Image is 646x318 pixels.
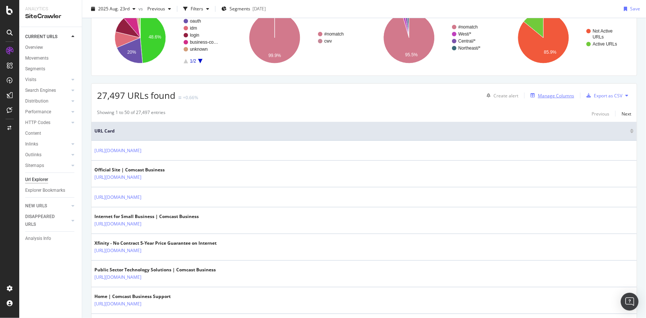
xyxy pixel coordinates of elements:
[25,202,69,210] a: NEW URLS
[94,267,216,273] div: Public Sector Technology Solutions | Comcast Business
[25,44,77,51] a: Overview
[593,29,613,34] text: Not Active
[190,58,196,64] text: 1/2
[252,6,266,12] div: [DATE]
[25,235,77,242] a: Analysis Info
[621,3,640,15] button: Save
[324,39,332,44] text: cwv
[94,220,141,228] a: [URL][DOMAIN_NAME]
[493,93,518,99] div: Create alert
[25,213,63,228] div: DISAPPEARED URLS
[366,6,496,70] div: A chart.
[25,140,69,148] a: Inlinks
[25,87,56,94] div: Search Engines
[94,213,199,220] div: Internet for Small Business | Comcast Business
[230,6,250,12] span: Segments
[630,6,640,12] div: Save
[622,111,631,117] div: Next
[25,119,69,127] a: HTTP Codes
[583,90,622,101] button: Export as CSV
[592,111,609,117] div: Previous
[218,3,269,15] button: Segments[DATE]
[183,94,198,101] div: +0.66%
[97,6,228,70] svg: A chart.
[25,140,38,148] div: Inlinks
[544,50,556,55] text: 85.9%
[25,151,41,159] div: Outlinks
[458,31,471,37] text: West/*
[25,76,69,84] a: Visits
[538,93,574,99] div: Manage Columns
[501,6,630,70] svg: A chart.
[138,6,144,12] span: vs
[94,247,141,254] a: [URL][DOMAIN_NAME]
[190,40,218,45] text: business-co…
[180,3,212,15] button: Filters
[592,109,609,118] button: Previous
[593,41,617,47] text: Active URLs
[190,19,201,24] text: oauth
[594,93,622,99] div: Export as CSV
[621,293,639,311] div: Open Intercom Messenger
[25,44,43,51] div: Overview
[190,33,199,38] text: login
[593,34,604,40] text: URLs
[94,240,217,247] div: Xfinity - No Contract 5-Year Price Guarantee on Internet
[405,52,418,57] text: 95.5%
[25,162,44,170] div: Sitemaps
[148,34,161,40] text: 48.6%
[25,162,69,170] a: Sitemaps
[25,187,77,194] a: Explorer Bookmarks
[528,91,574,100] button: Manage Columns
[94,194,141,201] a: [URL][DOMAIN_NAME]
[25,119,50,127] div: HTTP Codes
[144,6,165,12] span: Previous
[25,130,41,137] div: Content
[25,235,51,242] div: Analysis Info
[97,109,165,118] div: Showing 1 to 50 of 27,497 entries
[25,76,36,84] div: Visits
[458,46,481,51] text: Northeast/*
[25,213,69,228] a: DISAPPEARED URLS
[88,3,138,15] button: 2025 Aug. 23rd
[25,33,57,41] div: CURRENT URLS
[25,54,77,62] a: Movements
[231,6,362,70] svg: A chart.
[94,274,141,281] a: [URL][DOMAIN_NAME]
[458,24,478,30] text: #nomatch
[25,151,69,159] a: Outlinks
[25,54,48,62] div: Movements
[98,6,130,12] span: 2025 Aug. 23rd
[144,3,174,15] button: Previous
[25,65,45,73] div: Segments
[94,293,174,300] div: Home | Comcast Business Support
[94,174,141,181] a: [URL][DOMAIN_NAME]
[94,167,174,173] div: Official Site | Comcast Business
[94,300,141,308] a: [URL][DOMAIN_NAME]
[25,108,69,116] a: Performance
[25,187,65,194] div: Explorer Bookmarks
[324,31,344,37] text: #nomatch
[25,97,48,105] div: Distribution
[97,89,175,101] span: 27,497 URLs found
[25,33,69,41] a: CURRENT URLS
[458,39,476,44] text: Central/*
[190,47,208,52] text: unknown
[94,147,141,154] a: [URL][DOMAIN_NAME]
[622,109,631,118] button: Next
[25,176,48,184] div: Url Explorer
[25,108,51,116] div: Performance
[25,87,69,94] a: Search Engines
[268,53,281,58] text: 99.9%
[190,26,197,31] text: idm
[25,97,69,105] a: Distribution
[25,202,47,210] div: NEW URLS
[25,12,76,21] div: SiteCrawler
[25,65,77,73] a: Segments
[127,50,136,55] text: 20%
[483,90,518,101] button: Create alert
[25,130,77,137] a: Content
